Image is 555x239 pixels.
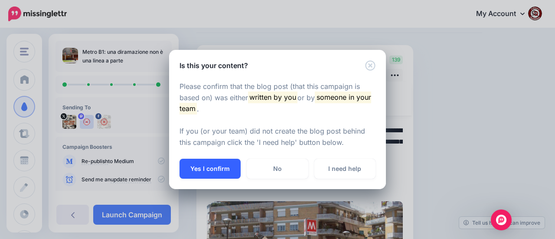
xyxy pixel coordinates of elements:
[180,159,241,179] button: Yes I confirm
[247,159,308,179] a: No
[365,60,375,71] button: Close
[314,159,375,179] a: I need help
[248,92,297,103] mark: written by you
[180,60,248,71] h5: Is this your content?
[180,92,371,114] mark: someone in your team
[491,210,512,230] div: Open Intercom Messenger
[180,81,375,149] p: Please confirm that the blog post (that this campaign is based on) was either or by . If you (or ...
